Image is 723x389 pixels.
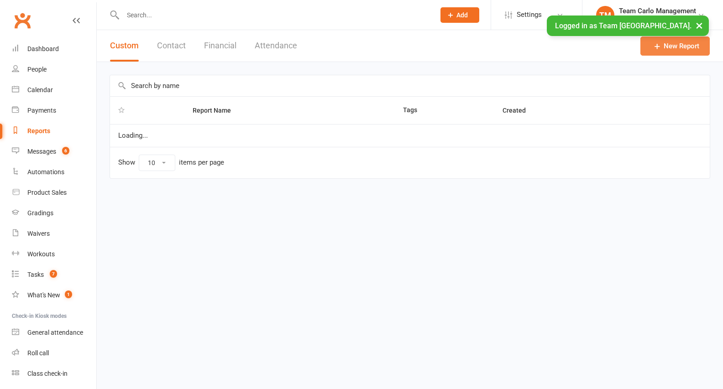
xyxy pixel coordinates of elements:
[65,290,72,298] span: 1
[27,209,53,217] div: Gradings
[204,30,236,62] button: Financial
[193,107,241,114] span: Report Name
[179,159,224,166] div: items per page
[440,7,479,23] button: Add
[255,30,297,62] button: Attendance
[27,349,49,357] div: Roll call
[27,66,47,73] div: People
[27,250,55,258] div: Workouts
[12,343,96,363] a: Roll call
[193,105,241,116] button: Report Name
[157,30,186,62] button: Contact
[640,36,710,56] a: New Report
[12,203,96,223] a: Gradings
[12,244,96,265] a: Workouts
[596,6,614,24] div: TM
[12,285,96,306] a: What's New1
[456,11,468,19] span: Add
[27,168,64,176] div: Automations
[120,9,429,21] input: Search...
[12,322,96,343] a: General attendance kiosk mode
[12,162,96,182] a: Automations
[27,370,68,377] div: Class check-in
[27,86,53,93] div: Calendar
[110,124,710,147] td: Loading...
[12,80,96,100] a: Calendar
[110,75,710,96] input: Search by name
[503,105,536,116] button: Created
[12,121,96,141] a: Reports
[555,21,692,30] span: Logged in as Team [GEOGRAPHIC_DATA].
[12,182,96,203] a: Product Sales
[62,147,69,155] span: 6
[12,223,96,244] a: Waivers
[27,291,60,299] div: What's New
[12,39,96,59] a: Dashboard
[27,127,50,135] div: Reports
[691,16,707,35] button: ×
[12,363,96,384] a: Class kiosk mode
[27,230,50,237] div: Waivers
[11,9,34,32] a: Clubworx
[50,270,57,278] span: 7
[27,329,83,336] div: General attendance
[27,45,59,52] div: Dashboard
[517,5,542,25] span: Settings
[12,265,96,285] a: Tasks 7
[12,141,96,162] a: Messages 6
[619,15,697,23] div: Team [GEOGRAPHIC_DATA]
[118,155,224,171] div: Show
[12,100,96,121] a: Payments
[27,148,56,155] div: Messages
[27,189,67,196] div: Product Sales
[619,7,697,15] div: Team Carlo Management
[12,59,96,80] a: People
[395,97,494,124] th: Tags
[27,271,44,278] div: Tasks
[27,107,56,114] div: Payments
[503,107,536,114] span: Created
[110,30,139,62] button: Custom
